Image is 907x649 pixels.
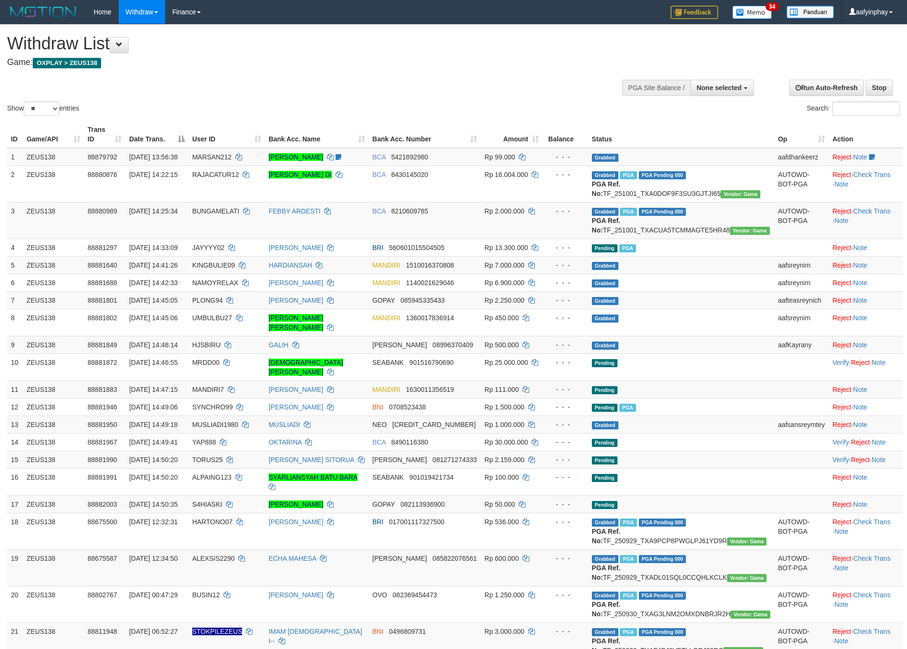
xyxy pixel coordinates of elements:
[546,358,584,367] div: - - -
[269,518,323,526] a: [PERSON_NAME]
[832,518,851,526] a: Reject
[789,80,864,96] a: Run Auto-Refresh
[832,171,851,178] a: Reject
[592,342,618,350] span: Grabbed
[546,152,584,162] div: - - -
[373,261,401,269] span: MANDIRI
[829,433,903,451] td: · ·
[23,291,84,309] td: ZEUS138
[23,398,84,416] td: ZEUS138
[7,380,23,398] td: 11
[391,171,428,178] span: Copy 8430145020 to clipboard
[829,148,903,166] td: ·
[406,279,454,287] span: Copy 1140021629046 to clipboard
[829,309,903,336] td: ·
[269,403,323,411] a: [PERSON_NAME]
[373,153,386,161] span: BCA
[432,456,477,464] span: Copy 081271274333 to clipboard
[7,148,23,166] td: 1
[7,121,23,148] th: ID
[853,261,868,269] a: Note
[269,501,323,508] a: [PERSON_NAME]
[829,451,903,468] td: · ·
[269,244,323,251] a: [PERSON_NAME]
[88,314,117,322] span: 88881802
[7,166,23,202] td: 2
[192,421,238,428] span: MUSLIADI1980
[774,166,829,202] td: AUTOWD-BOT-PGA
[671,6,718,19] img: Feedback.jpg
[125,121,188,148] th: Date Trans.: activate to sort column descending
[853,403,868,411] a: Note
[832,421,851,428] a: Reject
[832,207,851,215] a: Reject
[592,456,617,464] span: Pending
[192,279,238,287] span: NAMOYRELAX
[406,261,454,269] span: Copy 1510016370808 to clipboard
[829,166,903,202] td: · ·
[84,121,126,148] th: Trans ID: activate to sort column ascending
[269,555,316,562] a: ECHA MAHESA
[269,153,323,161] a: [PERSON_NAME]
[269,628,362,645] a: IMAM [DEMOGRAPHIC_DATA] I--
[391,438,428,446] span: Copy 8490116380 to clipboard
[546,402,584,412] div: - - -
[23,451,84,468] td: ZEUS138
[485,438,528,446] span: Rp 30.000.000
[485,244,528,251] span: Rp 13.300.000
[853,171,891,178] a: Check Trans
[432,341,473,349] span: Copy 08996370409 to clipboard
[774,309,829,336] td: aafsreynim
[192,314,232,322] span: UMBULBU27
[7,256,23,274] td: 5
[851,359,870,366] a: Reject
[834,637,849,645] a: Note
[485,153,515,161] span: Rp 99.000
[373,359,404,366] span: SEABANK
[546,455,584,464] div: - - -
[269,456,354,464] a: [PERSON_NAME] SITORUA
[588,166,774,202] td: TF_251001_TXA0DOF9F3SU3GJTJI65
[592,279,618,287] span: Grabbed
[832,261,851,269] a: Reject
[373,297,395,304] span: GOPAY
[592,171,618,179] span: Grabbed
[7,495,23,513] td: 17
[373,314,401,322] span: MANDIRI
[851,456,870,464] a: Reject
[7,416,23,433] td: 13
[23,416,84,433] td: ZEUS138
[853,297,868,304] a: Note
[373,456,427,464] span: [PERSON_NAME]
[409,359,453,366] span: Copy 901516790690 to clipboard
[265,121,369,148] th: Bank Acc. Name: activate to sort column ascending
[832,473,851,481] a: Reject
[192,341,221,349] span: HJSBIRU
[829,202,903,239] td: · ·
[192,359,220,366] span: MRDD00
[592,154,618,162] span: Grabbed
[774,291,829,309] td: aafteasreynich
[592,180,620,197] b: PGA Ref. No:
[853,421,868,428] a: Note
[88,261,117,269] span: 88881640
[269,341,289,349] a: GALIH
[401,297,445,304] span: Copy 085945335433 to clipboard
[829,291,903,309] td: ·
[373,473,404,481] span: SEABANK
[373,438,386,446] span: BCA
[622,80,691,96] div: PGA Site Balance /
[88,341,117,349] span: 88881849
[485,279,524,287] span: Rp 6.900.000
[592,297,618,305] span: Grabbed
[23,468,84,495] td: ZEUS138
[192,153,232,161] span: MARSAN212
[829,398,903,416] td: ·
[393,421,476,428] span: Copy 5859457168856576 to clipboard
[129,171,178,178] span: [DATE] 14:22:15
[834,564,849,572] a: Note
[774,121,829,148] th: Op: activate to sort column ascending
[373,171,386,178] span: BCA
[7,309,23,336] td: 8
[871,456,886,464] a: Note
